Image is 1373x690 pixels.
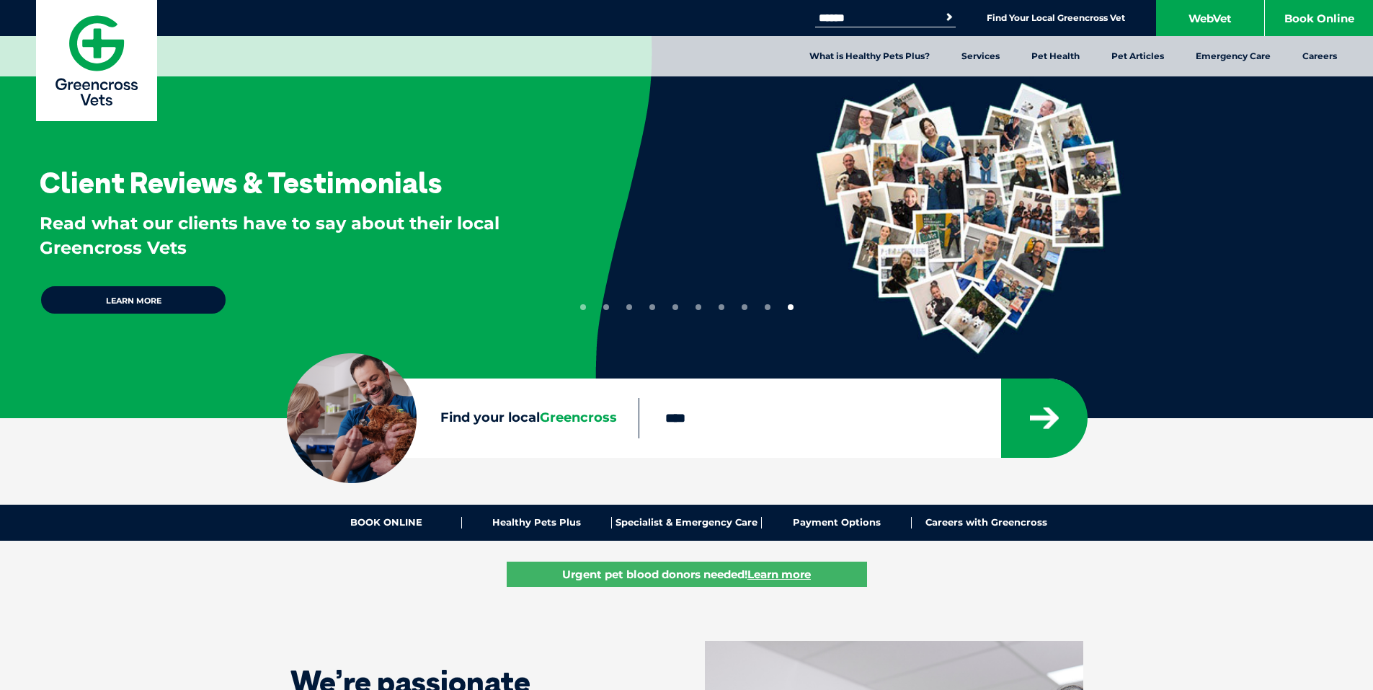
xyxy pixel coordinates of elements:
button: 10 of 10 [788,304,794,310]
button: Search [942,10,956,25]
button: 9 of 10 [765,304,770,310]
button: 3 of 10 [626,304,632,310]
a: Services [946,36,1016,76]
a: Pet Articles [1096,36,1180,76]
button: 8 of 10 [742,304,747,310]
a: Urgent pet blood donors needed!Learn more [507,562,867,587]
a: Healthy Pets Plus [462,517,612,528]
button: 1 of 10 [580,304,586,310]
a: Careers [1287,36,1353,76]
button: 5 of 10 [672,304,678,310]
span: Greencross [540,410,617,425]
a: Emergency Care [1180,36,1287,76]
a: Careers with Greencross [912,517,1061,528]
button: 4 of 10 [649,304,655,310]
a: BOOK ONLINE [312,517,462,528]
button: 7 of 10 [719,304,724,310]
h3: Client Reviews & Testimonials [40,168,442,197]
a: Find Your Local Greencross Vet [987,12,1125,24]
a: Payment Options [762,517,912,528]
u: Learn more [747,567,811,581]
a: What is Healthy Pets Plus? [794,36,946,76]
a: Learn more [40,285,227,315]
button: 2 of 10 [603,304,609,310]
label: Find your local [287,407,639,429]
a: Pet Health [1016,36,1096,76]
p: Read what our clients have to say about their local Greencross Vets [40,211,548,260]
button: 6 of 10 [696,304,701,310]
a: Specialist & Emergency Care [612,517,762,528]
